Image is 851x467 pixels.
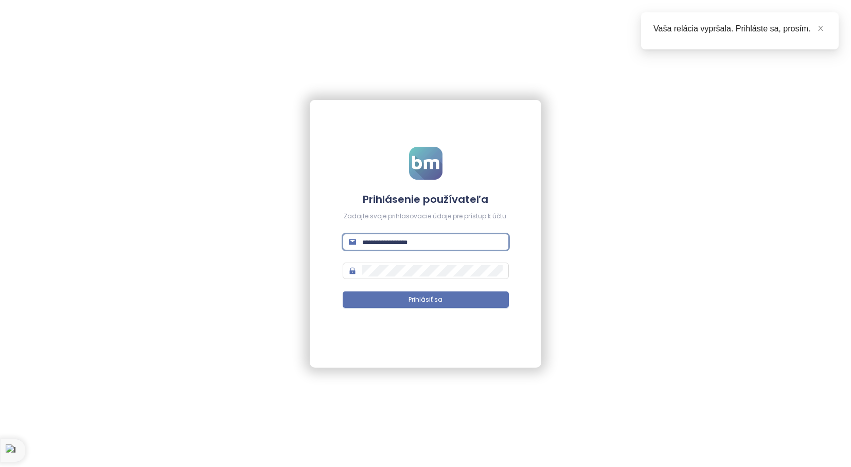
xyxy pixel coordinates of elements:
[653,23,826,35] div: Vaša relácia vypršala. Prihláste sa, prosím.
[349,267,356,274] span: lock
[409,147,442,180] img: logo
[343,192,509,206] h4: Prihlásenie používateľa
[349,238,356,246] span: mail
[409,295,442,305] span: Prihlásiť sa
[343,291,509,308] button: Prihlásiť sa
[343,212,509,221] div: Zadajte svoje prihlasovacie údaje pre prístup k účtu.
[817,25,824,32] span: close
